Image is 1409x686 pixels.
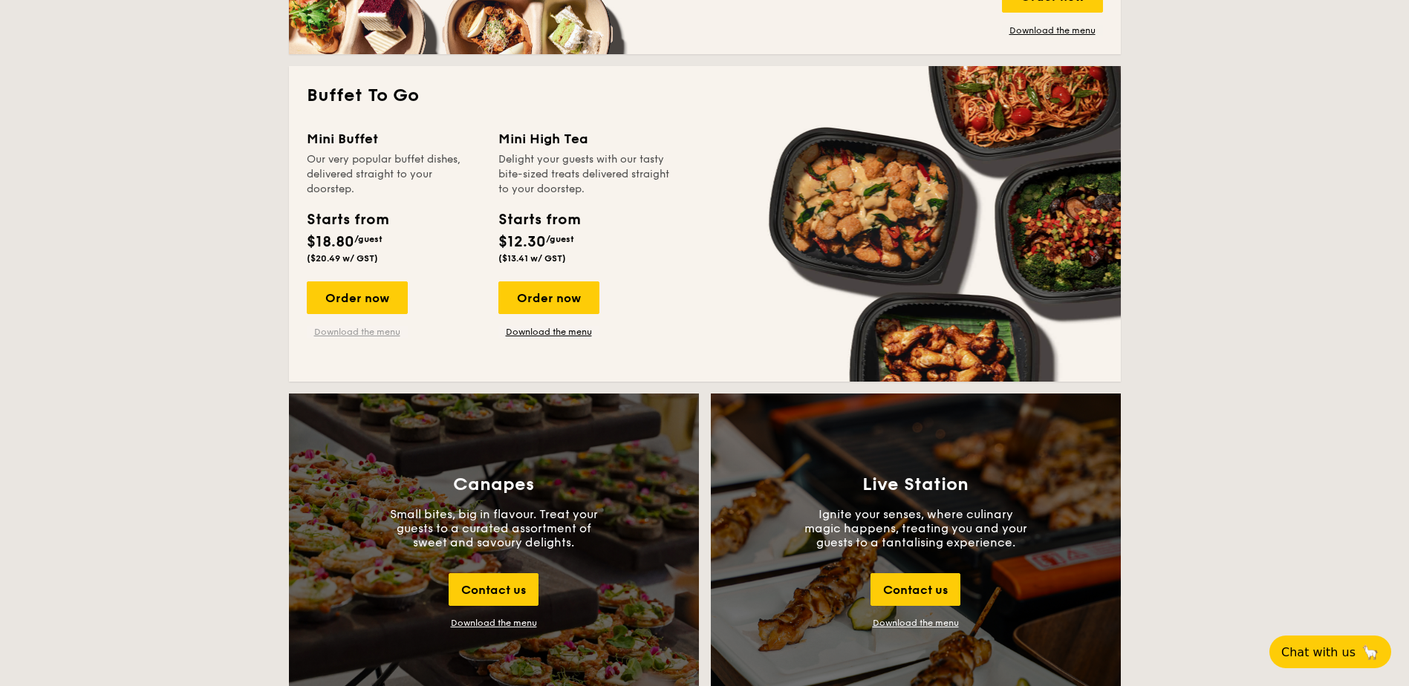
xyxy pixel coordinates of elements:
p: Small bites, big in flavour. Treat your guests to a curated assortment of sweet and savoury delig... [383,507,605,549]
span: ($20.49 w/ GST) [307,253,378,264]
div: Starts from [307,209,388,231]
div: Order now [307,281,408,314]
span: /guest [354,234,383,244]
div: Contact us [871,573,960,606]
a: Download the menu [307,326,408,338]
span: Chat with us [1281,645,1356,659]
span: 🦙 [1361,644,1379,661]
span: $12.30 [498,233,546,251]
div: Contact us [449,573,538,606]
h2: Buffet To Go [307,84,1103,108]
span: ($13.41 w/ GST) [498,253,566,264]
div: Our very popular buffet dishes, delivered straight to your doorstep. [307,152,481,197]
span: /guest [546,234,574,244]
h3: Canapes [453,474,534,495]
p: Ignite your senses, where culinary magic happens, treating you and your guests to a tantalising e... [804,507,1027,549]
div: Download the menu [451,618,537,628]
a: Download the menu [1002,24,1103,36]
a: Download the menu [873,618,959,628]
h3: Live Station [862,474,969,495]
div: Starts from [498,209,579,231]
div: Mini High Tea [498,128,672,149]
a: Download the menu [498,326,599,338]
button: Chat with us🦙 [1269,636,1391,668]
span: $18.80 [307,233,354,251]
div: Mini Buffet [307,128,481,149]
div: Order now [498,281,599,314]
div: Delight your guests with our tasty bite-sized treats delivered straight to your doorstep. [498,152,672,197]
